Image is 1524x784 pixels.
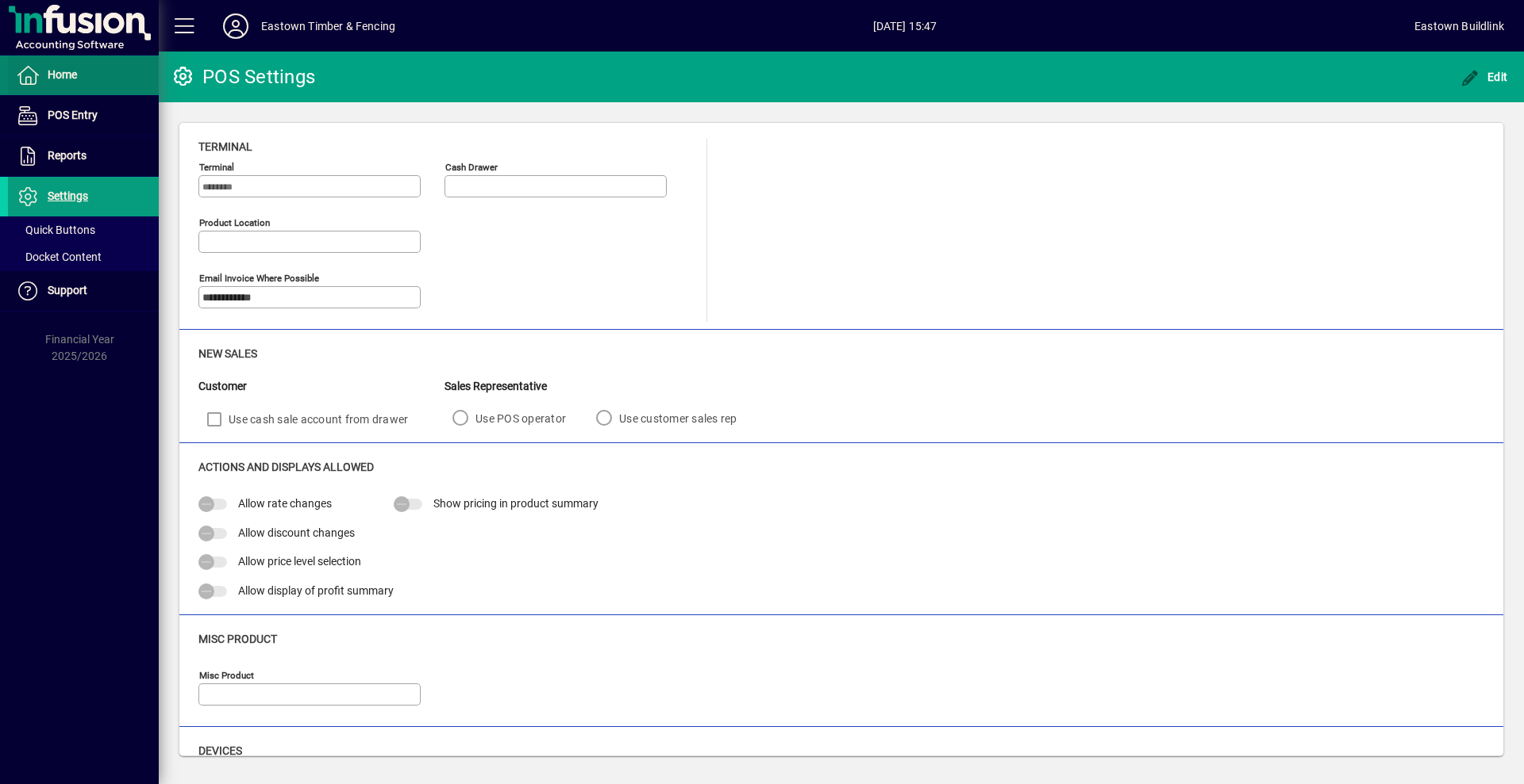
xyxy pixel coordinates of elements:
[48,284,87,296] span: Support
[8,216,159,243] a: Quick Buttons
[238,584,394,597] span: Allow display of profit summary
[199,670,254,681] mat-label: Misc Product
[198,140,252,153] span: Terminal
[198,347,257,360] span: New Sales
[48,189,88,202] span: Settings
[238,526,355,539] span: Allow discount changes
[445,162,498,173] mat-label: Cash Drawer
[8,136,159,176] a: Reports
[198,744,242,757] span: Devices
[171,64,315,90] div: POS Settings
[433,497,598,510] span: Show pricing in product summary
[199,162,234,173] mat-label: Terminal
[238,497,332,510] span: Allow rate changes
[16,224,95,236] span: Quick Buttons
[48,109,98,121] span: POS Entry
[16,250,102,263] span: Docket Content
[210,12,261,40] button: Profile
[8,243,159,270] a: Docket Content
[199,217,270,228] mat-label: Product location
[48,149,87,162] span: Reports
[8,271,159,311] a: Support
[1457,63,1512,91] button: Edit
[198,461,374,473] span: Actions and Displays Allowed
[199,273,319,284] mat-label: Email Invoice where possible
[8,96,159,136] a: POS Entry
[1460,71,1508,83] span: Edit
[444,378,760,395] div: Sales Representative
[395,13,1414,39] span: [DATE] 15:47
[48,68,77,81] span: Home
[198,378,444,395] div: Customer
[198,633,277,645] span: Misc Product
[1414,13,1504,39] div: Eastown Buildlink
[261,13,395,39] div: Eastown Timber & Fencing
[238,555,361,568] span: Allow price level selection
[8,55,159,95] a: Home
